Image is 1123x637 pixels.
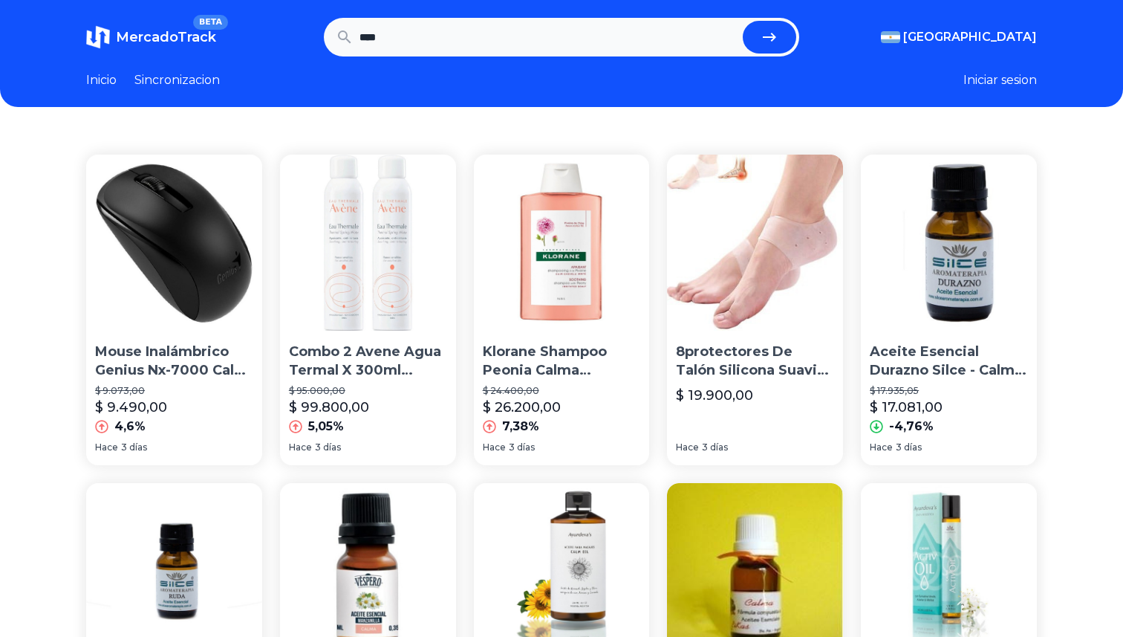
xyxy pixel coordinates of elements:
a: Klorane Shampoo Peonia Calma Protege Cuero Cabelludo Irritado Pavoine De ChineKlorane Shampoo Peo... [474,155,650,465]
span: MercadoTrack [116,29,216,45]
a: Sincronizacion [134,71,220,89]
span: Hace [289,442,312,453]
a: 8protectores De Talón Silicona Suaviza Protege Calma Espolon8protectores De Talón Silicona Suaviz... [667,155,843,465]
button: Iniciar sesion [963,71,1037,89]
p: 4,6% [114,418,146,436]
p: Mouse Inalámbrico Genius Nx-7000 Calm Black [95,343,253,380]
span: 3 días [509,442,535,453]
span: BETA [193,15,228,30]
img: Aceite Esencial Durazno Silce - Calma Y Relax [861,155,1037,331]
a: Aceite Esencial Durazno Silce - Calma Y RelaxAceite Esencial Durazno Silce - Calma Y Relax$ 17.93... [861,155,1037,465]
p: $ 19.900,00 [676,385,753,406]
img: MercadoTrack [86,25,110,49]
a: Combo 2 Avene Agua Termal X 300ml Hidrata Y Calma OriginalCombo 2 Avene Agua Termal X 300ml Hidra... [280,155,456,465]
img: 8protectores De Talón Silicona Suaviza Protege Calma Espolon [667,155,843,331]
span: 3 días [121,442,147,453]
a: MercadoTrackBETA [86,25,216,49]
p: $ 26.200,00 [483,397,561,418]
p: 5,05% [308,418,344,436]
a: Inicio [86,71,117,89]
img: Klorane Shampoo Peonia Calma Protege Cuero Cabelludo Irritado Pavoine De Chine [474,155,650,331]
p: $ 9.490,00 [95,397,167,418]
span: 3 días [702,442,728,453]
img: Combo 2 Avene Agua Termal X 300ml Hidrata Y Calma Original [280,155,456,331]
span: [GEOGRAPHIC_DATA] [903,28,1037,46]
img: Mouse Inalámbrico Genius Nx-7000 Calm Black [86,155,262,331]
p: -4,76% [889,418,934,436]
a: Mouse Inalámbrico Genius Nx-7000 Calm BlackMouse Inalámbrico Genius Nx-7000 Calm Black$ 9.073,00$... [86,155,262,465]
img: Argentina [881,31,900,43]
span: 3 días [315,442,341,453]
p: $ 99.800,00 [289,397,369,418]
p: Klorane Shampoo Peonia Calma Protege Cuero Cabelludo Irritado [PERSON_NAME] De Chine [483,343,641,380]
p: Aceite Esencial Durazno Silce - Calma Y Relax [870,343,1028,380]
p: 7,38% [502,418,539,436]
p: $ 17.935,05 [870,385,1028,397]
p: $ 17.081,00 [870,397,943,418]
span: 3 días [896,442,922,453]
p: Combo 2 Avene Agua Termal X 300ml Hidrata Y Calma Original [289,343,447,380]
p: 8protectores De Talón Silicona Suaviza Protege Calma Espolon [676,343,834,380]
span: Hace [870,442,893,453]
p: $ 95.000,00 [289,385,447,397]
p: $ 24.400,00 [483,385,641,397]
p: $ 9.073,00 [95,385,253,397]
span: Hace [483,442,506,453]
span: Hace [676,442,699,453]
span: Hace [95,442,118,453]
button: [GEOGRAPHIC_DATA] [881,28,1037,46]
